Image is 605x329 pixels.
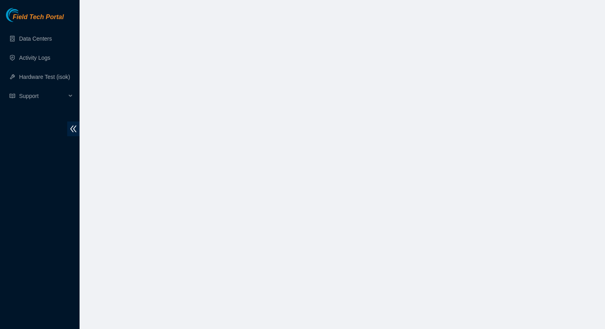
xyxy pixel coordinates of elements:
[67,121,80,136] span: double-left
[19,35,52,42] a: Data Centers
[13,14,64,21] span: Field Tech Portal
[19,55,51,61] a: Activity Logs
[10,93,15,99] span: read
[19,88,66,104] span: Support
[6,14,64,25] a: Akamai TechnologiesField Tech Portal
[19,74,70,80] a: Hardware Test (isok)
[6,8,40,22] img: Akamai Technologies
